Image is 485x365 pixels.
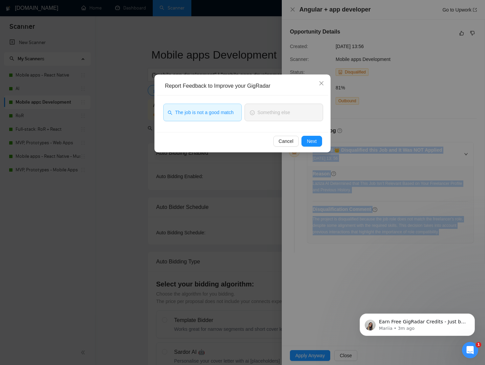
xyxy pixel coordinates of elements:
button: Close [312,74,331,93]
span: Next [307,137,317,145]
button: smileSomething else [245,104,323,121]
iframe: Intercom notifications message [350,299,485,347]
span: search [168,110,172,115]
div: Report Feedback to Improve your GigRadar [165,82,325,90]
button: Cancel [273,136,299,147]
iframe: Intercom live chat [462,342,478,358]
span: 1 [476,342,481,347]
button: Next [301,136,322,147]
span: Cancel [279,137,294,145]
button: searchThe job is not a good match [163,104,242,121]
span: close [319,81,324,86]
span: The job is not a good match [175,109,234,116]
